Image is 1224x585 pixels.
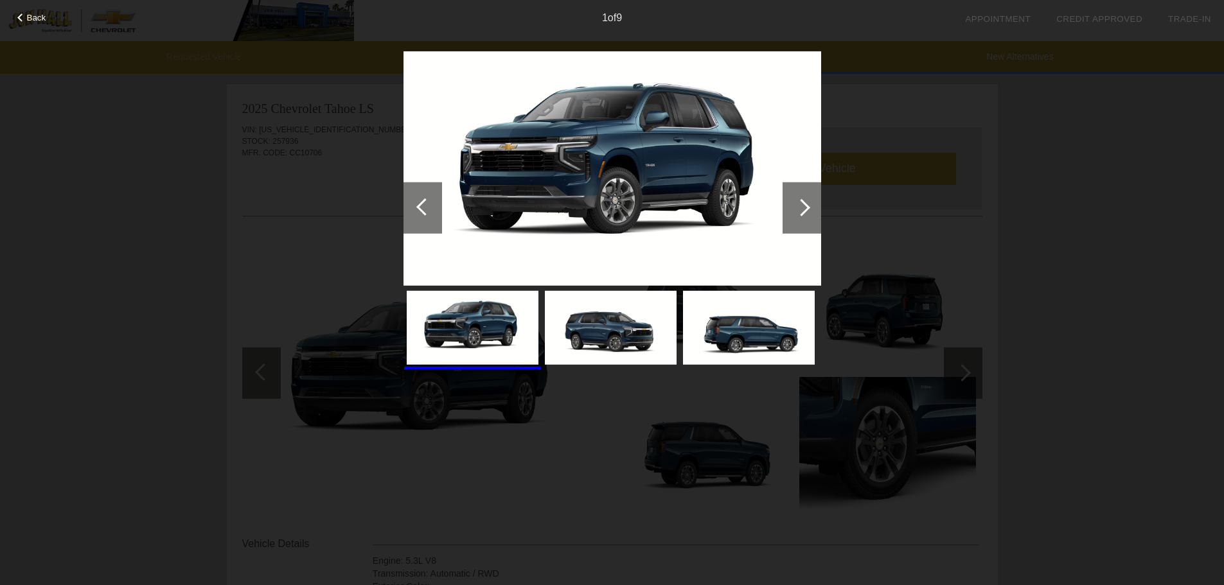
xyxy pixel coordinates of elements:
[683,291,815,365] img: 3.jpg
[602,12,608,23] span: 1
[1168,14,1211,24] a: Trade-In
[965,14,1031,24] a: Appointment
[1056,14,1142,24] a: Credit Approved
[404,51,821,286] img: 1.jpg
[27,13,46,22] span: Back
[616,12,622,23] span: 9
[545,291,677,365] img: 2.jpg
[407,291,538,365] img: 1.jpg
